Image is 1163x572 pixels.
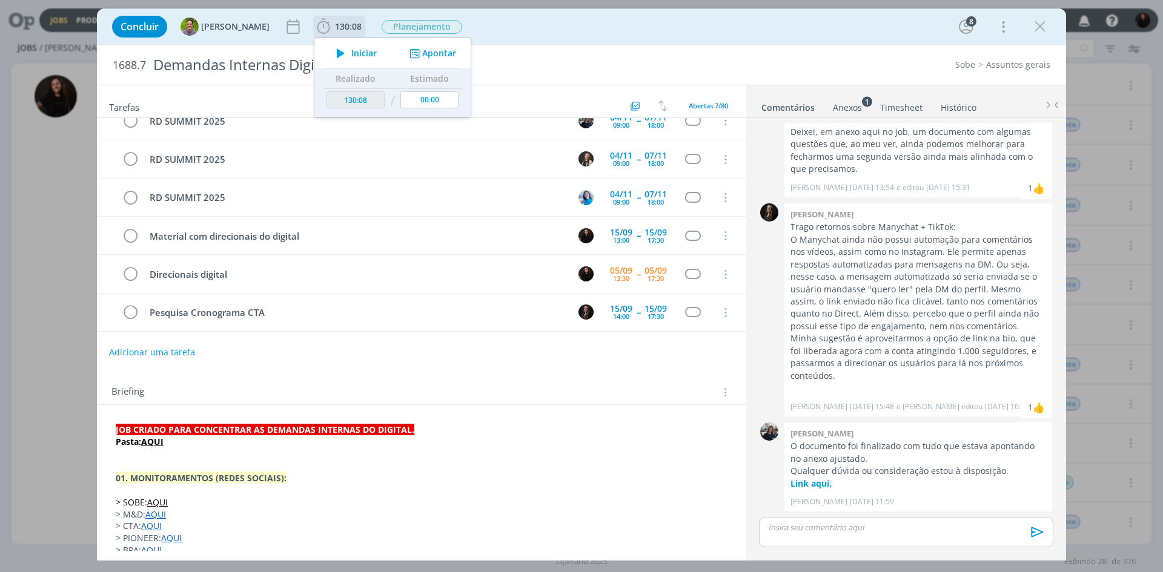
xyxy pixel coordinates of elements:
[955,59,975,70] a: Sobe
[880,96,923,114] a: Timesheet
[760,203,778,222] img: N
[577,150,595,168] button: L
[637,308,640,317] span: --
[578,266,594,281] img: S
[850,496,894,507] span: [DATE] 11:59
[109,99,139,113] span: Tarefas
[577,188,595,206] button: E
[613,237,629,243] div: 13:00
[790,126,1046,176] p: Deixei, em anexo aqui no job, um documento com algumas questões que, ao meu ver, ainda podemos me...
[613,122,629,128] div: 09:00
[790,221,1046,233] p: Trago retornos sobre Manychat + TikTok:
[790,465,1046,477] p: Qualquer dúvida ou consideração estou à disposição.
[148,50,655,80] div: Demandas Internas Digital
[144,190,567,205] div: RD SUMMIT 2025
[388,88,398,113] td: /
[790,440,1046,465] p: O documento foi finalizado com tudo que estava apontando no anexo ajustado.
[644,228,667,237] div: 15/09
[790,428,853,439] b: [PERSON_NAME]
[940,96,977,114] a: Histórico
[644,113,667,122] div: 07/11
[637,116,640,125] span: --
[761,96,815,114] a: Comentários
[790,209,853,220] b: [PERSON_NAME]
[97,8,1066,560] div: dialog
[381,19,463,35] button: Planejamento
[610,304,632,313] div: 15/09
[637,270,640,278] span: --
[926,182,970,193] span: [DATE] 15:31
[613,313,629,320] div: 14:00
[833,102,862,114] div: Anexos
[116,544,727,556] p: > BPA:
[790,496,847,507] p: [PERSON_NAME]
[648,122,664,128] div: 18:00
[966,16,976,27] div: 8
[644,266,667,275] div: 05/09
[790,182,847,193] p: [PERSON_NAME]
[637,231,640,240] span: --
[610,228,632,237] div: 15/09
[121,22,159,31] span: Concluir
[850,401,894,412] span: [DATE] 15:48
[141,520,162,531] a: AQUI
[658,100,667,111] img: arrow-down-up.svg
[330,45,377,62] button: Iniciar
[406,47,457,60] button: Apontar
[648,237,664,243] div: 17:30
[896,401,982,412] span: e [PERSON_NAME] editou
[648,199,664,205] div: 18:00
[113,59,146,72] span: 1688.7
[578,228,594,243] img: S
[141,436,164,447] a: AQUI
[644,190,667,199] div: 07/11
[896,182,924,193] span: e editou
[578,151,594,166] img: L
[323,69,388,88] th: Realizado
[862,96,872,107] sup: 1
[613,160,629,166] div: 09:00
[577,111,595,130] button: M
[116,424,414,435] strong: JOB CRIADO PARA CONCENTRAR AS DEMANDAS INTERNAS DO DIGITAL.
[790,478,832,489] a: Link aqui.
[610,190,632,199] div: 04/11
[577,226,595,245] button: S
[644,304,667,313] div: 15/09
[986,59,1050,70] a: Assuntos gerais
[335,21,362,32] span: 130:08
[637,193,640,202] span: --
[161,532,182,544] a: AQUI
[144,267,567,282] div: Direcionais digital
[397,69,462,88] th: Estimado
[985,401,1029,412] span: [DATE] 16:05
[1033,400,1045,415] div: Mayara Peruzzo
[147,496,168,508] a: AQUI
[144,305,567,320] div: Pesquisa Cronograma CTA
[144,152,567,167] div: RD SUMMIT 2025
[314,38,471,118] ul: 130:08
[141,544,162,556] a: AQUI
[760,422,778,441] img: M
[577,303,595,321] button: N
[382,20,462,34] span: Planejamento
[144,114,567,129] div: RD SUMMIT 2025
[1028,401,1033,413] div: 1
[613,199,629,205] div: 09:00
[644,151,667,160] div: 07/11
[1028,182,1033,194] div: 1
[790,332,1046,382] p: Minha sugestão é aproveitarmos a opção de link na bio, que foi liberada agora com a conta atingin...
[689,101,728,110] span: Abertas 7/80
[112,16,167,38] button: Concluir
[648,313,664,320] div: 17:30
[850,182,894,193] span: [DATE] 13:54
[610,113,632,122] div: 04/11
[181,18,199,36] img: T
[956,17,976,36] button: 8
[116,532,727,544] p: > PIONEER:
[790,401,847,412] p: [PERSON_NAME]
[116,508,727,521] p: > M&D:
[648,275,664,281] div: 17:30
[578,190,594,205] img: E
[314,17,365,36] button: 130:08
